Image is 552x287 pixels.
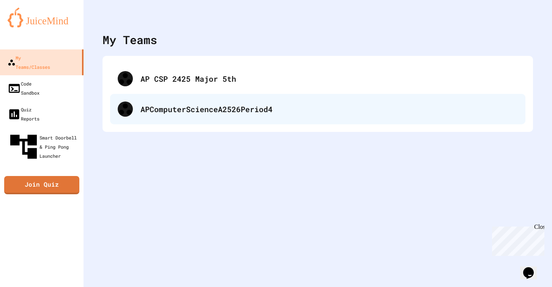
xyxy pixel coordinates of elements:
div: AP CSP 2425 Major 5th [140,73,518,84]
div: Code Sandbox [8,79,39,97]
iframe: chat widget [520,257,544,279]
div: AP CSP 2425 Major 5th [110,63,525,94]
div: Smart Doorbell & Ping Pong Launcher [8,131,80,163]
iframe: chat widget [489,224,544,256]
img: logo-orange.svg [8,8,76,27]
div: My Teams/Classes [8,53,50,71]
div: APComputerScienceA2526Period4 [110,94,525,124]
div: My Teams [103,31,157,48]
div: Chat with us now!Close [3,3,52,48]
a: Join Quiz [4,176,79,194]
div: APComputerScienceA2526Period4 [140,103,518,115]
div: Quiz Reports [8,105,39,123]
